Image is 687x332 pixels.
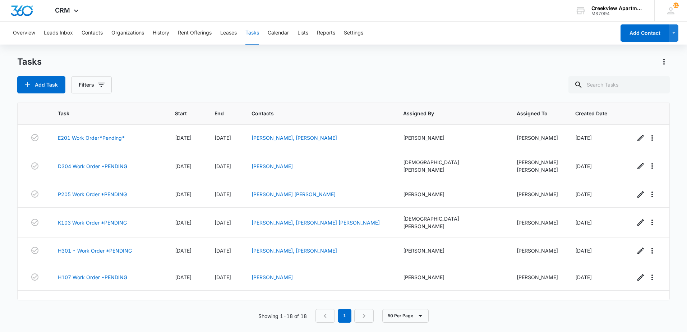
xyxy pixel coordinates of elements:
[517,110,548,117] span: Assigned To
[403,134,499,142] div: [PERSON_NAME]
[517,219,558,226] div: [PERSON_NAME]
[344,22,363,45] button: Settings
[517,190,558,198] div: [PERSON_NAME]
[58,273,127,281] a: H107 Work Order *PENDING
[55,6,70,14] span: CRM
[575,163,592,169] span: [DATE]
[568,76,670,93] input: Search Tasks
[575,191,592,197] span: [DATE]
[403,190,499,198] div: [PERSON_NAME]
[517,158,558,166] div: [PERSON_NAME]
[175,135,192,141] span: [DATE]
[268,22,289,45] button: Calendar
[621,24,669,42] button: Add Contact
[252,191,336,197] a: [PERSON_NAME] [PERSON_NAME]
[315,309,374,323] nav: Pagination
[215,110,224,117] span: End
[178,22,212,45] button: Rent Offerings
[58,134,125,142] a: E201 Work Order*Pending*
[252,110,376,117] span: Contacts
[517,166,558,174] div: [PERSON_NAME]
[215,220,231,226] span: [DATE]
[17,56,42,67] h1: Tasks
[153,22,169,45] button: History
[575,110,607,117] span: Created Date
[591,5,644,11] div: account name
[215,163,231,169] span: [DATE]
[403,215,499,230] div: [DEMOGRAPHIC_DATA][PERSON_NAME]
[13,22,35,45] button: Overview
[215,135,231,141] span: [DATE]
[298,22,308,45] button: Lists
[252,135,337,141] a: [PERSON_NAME], [PERSON_NAME]
[175,191,192,197] span: [DATE]
[591,11,644,16] div: account id
[252,163,293,169] a: [PERSON_NAME]
[673,3,679,8] span: 212
[220,22,237,45] button: Leases
[252,248,337,254] a: [PERSON_NAME], [PERSON_NAME]
[111,22,144,45] button: Organizations
[338,309,351,323] em: 1
[403,158,499,174] div: [DEMOGRAPHIC_DATA][PERSON_NAME]
[58,247,132,254] a: H301 - Work Order *PENDING
[245,22,259,45] button: Tasks
[71,76,112,93] button: Filters
[17,76,65,93] button: Add Task
[317,22,335,45] button: Reports
[575,248,592,254] span: [DATE]
[517,247,558,254] div: [PERSON_NAME]
[403,247,499,254] div: [PERSON_NAME]
[175,163,192,169] span: [DATE]
[517,134,558,142] div: [PERSON_NAME]
[215,274,231,280] span: [DATE]
[403,110,489,117] span: Assigned By
[215,248,231,254] span: [DATE]
[673,3,679,8] div: notifications count
[175,274,192,280] span: [DATE]
[58,190,127,198] a: P205 Work Order *PENDING
[175,110,187,117] span: Start
[658,56,670,68] button: Actions
[58,162,127,170] a: D304 Work Order *PENDING
[58,219,127,226] a: K103 Work Order *PENDING
[517,273,558,281] div: [PERSON_NAME]
[175,248,192,254] span: [DATE]
[252,274,293,280] a: [PERSON_NAME]
[575,220,592,226] span: [DATE]
[215,191,231,197] span: [DATE]
[258,312,307,320] p: Showing 1-18 of 18
[575,135,592,141] span: [DATE]
[575,274,592,280] span: [DATE]
[44,22,73,45] button: Leads Inbox
[82,22,103,45] button: Contacts
[382,309,429,323] button: 50 Per Page
[175,220,192,226] span: [DATE]
[58,110,147,117] span: Task
[252,220,380,226] a: [PERSON_NAME], [PERSON_NAME] [PERSON_NAME]
[403,273,499,281] div: [PERSON_NAME]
